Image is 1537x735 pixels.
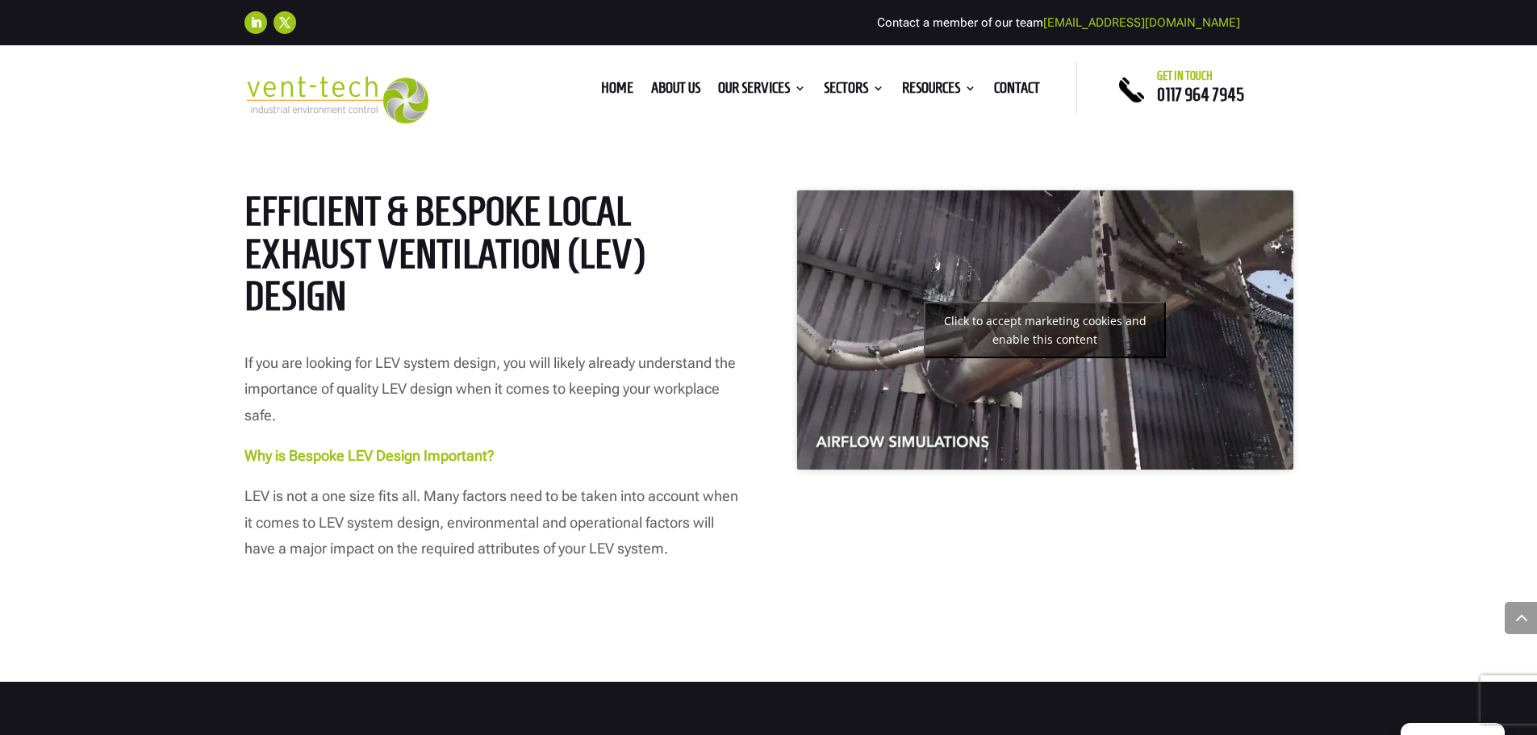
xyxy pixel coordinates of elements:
[1157,69,1213,82] span: Get in touch
[601,82,633,100] a: Home
[1157,85,1244,104] a: 0117 964 7945
[274,11,296,34] a: Follow on X
[824,82,884,100] a: Sectors
[244,11,267,34] a: Follow on LinkedIn
[994,82,1040,100] a: Contact
[877,15,1240,30] span: Contact a member of our team
[924,302,1166,358] button: Click to accept marketing cookies and enable this content
[1043,15,1240,30] a: [EMAIL_ADDRESS][DOMAIN_NAME]
[244,190,740,326] h2: Efficient & Bespoke Local Exhaust Ventilation (LEV) Design
[902,82,976,100] a: Resources
[244,483,740,562] p: LEV is not a one size fits all. Many factors need to be taken into account when it comes to LEV s...
[718,82,806,100] a: Our Services
[244,76,429,123] img: 2023-09-27T08_35_16.549ZVENT-TECH---Clear-background
[651,82,700,100] a: About us
[244,447,495,464] strong: Why is Bespoke LEV Design Important?
[244,354,736,424] span: If you are looking for LEV system design, you will likely already understand the importance of qu...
